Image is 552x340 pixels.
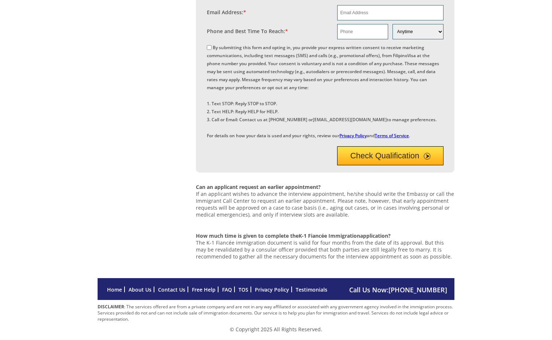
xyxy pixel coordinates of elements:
[196,183,321,190] strong: Can an applicant request an earlier appointment?
[299,232,360,239] strong: K-1 Fiancée Immigration
[196,225,454,260] p: The K-1 Fiancée immigration document is valid for four months from the date of its approval. But ...
[107,286,122,293] a: Home
[337,146,444,165] button: Check Qualification
[207,44,439,139] label: By submitting this form and opting in, you provide your express written consent to receive market...
[207,45,212,50] input: By submitting this form and opting in, you provide your express written consent to receive market...
[393,24,443,39] select: Phone and Best Reach Time are required.
[337,5,444,20] input: Email Address
[158,286,185,293] a: Contact Us
[238,286,248,293] a: TOS
[192,286,216,293] a: Free Help
[98,304,124,310] strong: DISCLAIMER
[375,133,409,139] a: Terms of Service
[255,286,289,293] a: Privacy Policy
[98,326,454,333] p: © Copyright 2025 All Rights Reserved.
[207,28,288,35] label: Phone and Best Time To Reach:
[360,232,391,239] strong: application?
[389,285,447,294] a: [PHONE_NUMBER]
[349,285,447,294] span: Call Us Now:
[98,304,454,322] p: : The services offered are from a private company and are not in any way affiliated or associated...
[296,286,327,293] a: Testimonials
[207,9,246,16] label: Email Address:
[196,183,454,218] p: If an applicant wishes to advance the interview appointment, he/she should write the Embassy or c...
[129,286,151,293] a: About Us
[196,232,299,239] strong: How much time is given to complete the
[222,286,232,293] a: FAQ
[339,133,367,139] a: Privacy Policy
[337,24,388,39] input: Phone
